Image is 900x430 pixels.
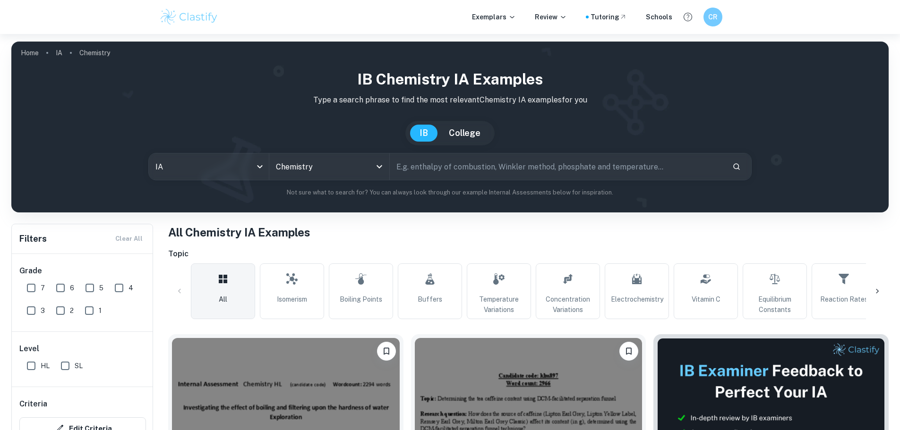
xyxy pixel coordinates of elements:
span: All [219,294,227,304]
span: 5 [99,283,103,293]
span: SL [75,361,83,371]
img: profile cover [11,42,889,212]
a: Schools [646,12,672,22]
h6: Criteria [19,398,47,410]
span: Temperature Variations [471,294,527,315]
span: Equilibrium Constants [747,294,803,315]
button: Bookmark [619,342,638,361]
div: IA [149,153,269,180]
span: Boiling Points [340,294,382,304]
span: 7 [41,283,45,293]
span: HL [41,361,50,371]
button: Search [729,159,745,175]
span: 3 [41,305,45,316]
span: 1 [99,305,102,316]
a: IA [56,46,62,59]
p: Chemistry [79,48,110,58]
button: Bookmark [377,342,396,361]
img: Clastify logo [159,8,219,26]
h6: Filters [19,232,47,245]
h6: Topic [168,248,889,260]
span: Electrochemistry [611,294,663,304]
span: 4 [129,283,133,293]
span: Reaction Rates [820,294,868,304]
button: CR [703,8,722,26]
span: Vitamin C [692,294,720,304]
button: IB [410,125,437,142]
button: College [439,125,490,142]
span: Concentration Variations [540,294,596,315]
h6: CR [707,12,718,22]
h1: IB Chemistry IA examples [19,68,881,91]
p: Type a search phrase to find the most relevant Chemistry IA examples for you [19,94,881,106]
button: Help and Feedback [680,9,696,25]
span: 2 [70,305,74,316]
h6: Level [19,343,146,354]
button: Open [373,160,386,173]
p: Review [535,12,567,22]
p: Not sure what to search for? You can always look through our example Internal Assessments below f... [19,188,881,197]
h1: All Chemistry IA Examples [168,224,889,241]
span: 6 [70,283,74,293]
h6: Grade [19,265,146,277]
p: Exemplars [472,12,516,22]
a: Home [21,46,39,59]
input: E.g. enthalpy of combustion, Winkler method, phosphate and temperature... [390,153,725,180]
span: Isomerism [277,294,307,304]
span: Buffers [418,294,442,304]
a: Tutoring [591,12,627,22]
